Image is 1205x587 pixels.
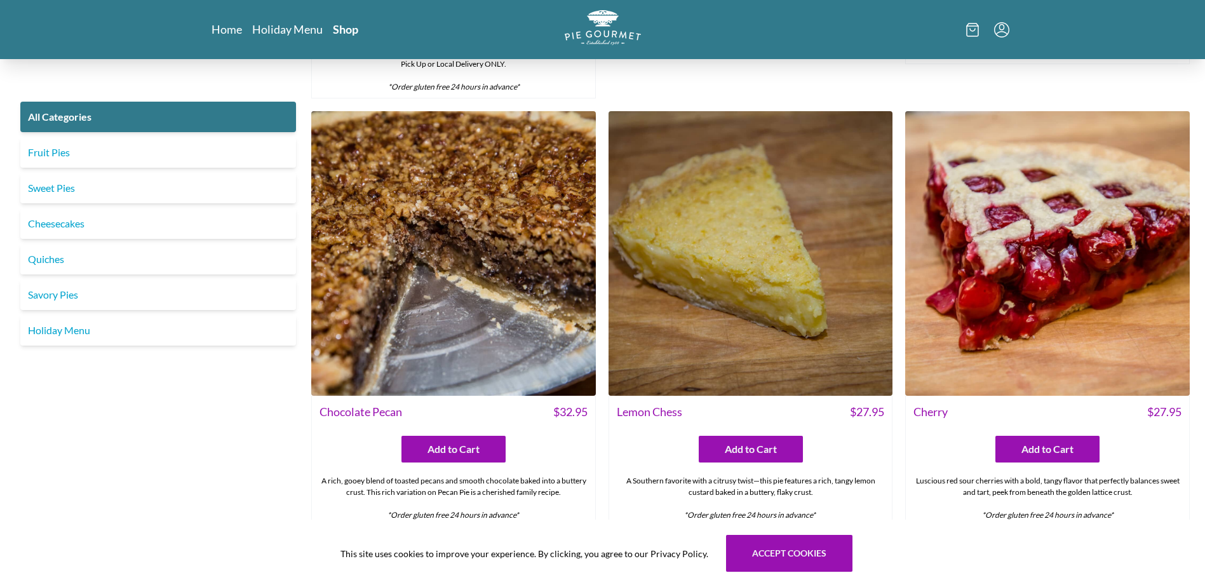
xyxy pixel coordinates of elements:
div: A rich, gooey blend of toasted pecans and smooth chocolate baked into a buttery crust. This rich ... [312,470,595,526]
a: Shop [333,22,358,37]
span: Lemon Chess [617,403,682,421]
span: $ 32.95 [553,403,588,421]
span: This site uses cookies to improve your experience. By clicking, you agree to our Privacy Policy. [340,547,708,560]
a: Savory Pies [20,280,296,310]
em: *Order gluten free 24 hours in advance* [982,510,1114,520]
div: A Southern favorite with a citrusy twist—this pie features a rich, tangy lemon custard baked in a... [609,470,892,526]
img: logo [565,10,641,45]
button: Add to Cart [995,436,1100,462]
a: Sweet Pies [20,173,296,203]
button: Accept cookies [726,535,852,572]
img: Cherry [905,111,1190,396]
span: Chocolate Pecan [320,403,402,421]
a: Holiday Menu [252,22,323,37]
em: *Order gluten free 24 hours in advance* [388,82,520,91]
a: Logo [565,10,641,49]
a: Quiches [20,244,296,274]
span: $ 27.95 [850,403,884,421]
span: Add to Cart [725,442,777,457]
a: Holiday Menu [20,315,296,346]
a: Fruit Pies [20,137,296,168]
button: Menu [994,22,1009,37]
span: Add to Cart [427,442,480,457]
span: Add to Cart [1021,442,1074,457]
a: All Categories [20,102,296,132]
div: Luscious red sour cherries with a bold, tangy flavor that perfectly balances sweet and tart, peek... [906,470,1189,537]
span: $ 27.95 [1147,403,1181,421]
button: Add to Cart [699,436,803,462]
button: Add to Cart [401,436,506,462]
img: Chocolate Pecan [311,111,596,396]
em: *Order gluten free 24 hours in advance* [684,510,816,520]
span: Cherry [913,403,948,421]
em: *Order gluten free 24 hours in advance* [387,510,519,520]
a: Home [212,22,242,37]
a: Cheesecakes [20,208,296,239]
img: Lemon Chess [609,111,893,396]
